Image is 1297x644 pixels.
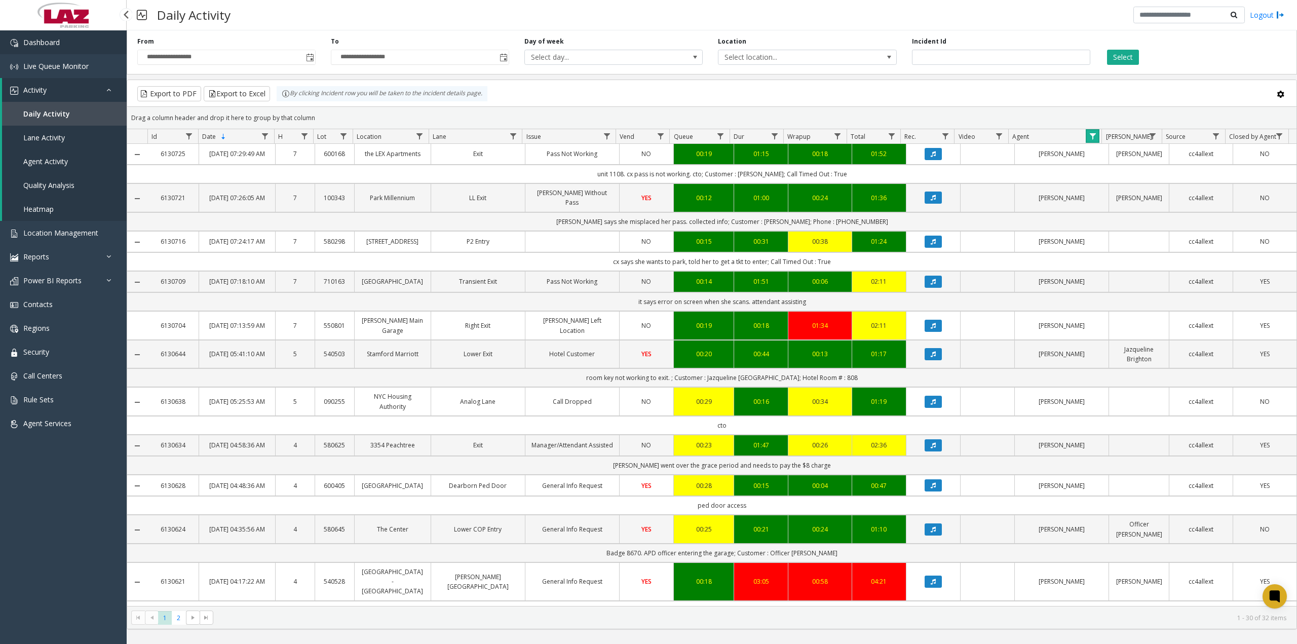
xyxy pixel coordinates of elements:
[641,525,652,534] span: YES
[714,129,728,143] a: Queue Filter Menu
[680,397,728,406] a: 00:29
[147,212,1296,231] td: [PERSON_NAME] says she misplaced her pass. collected info; Customer : [PERSON_NAME]; Phone : [PHO...
[127,150,147,159] a: Collapse Details
[794,481,846,490] div: 00:04
[858,524,900,534] a: 01:10
[437,277,519,286] a: Transient Exit
[147,252,1296,271] td: cx says she wants to park, told her to get a tkt to enter; Call Timed Out : True
[437,321,519,330] a: Right Exit
[412,129,426,143] a: Location Filter Menu
[641,194,652,202] span: YES
[1239,321,1290,330] a: YES
[10,396,18,404] img: 'icon'
[680,277,728,286] a: 00:14
[282,397,309,406] a: 5
[794,440,846,450] a: 00:26
[740,349,782,359] a: 00:44
[1175,193,1227,203] a: cc4allext
[641,481,652,490] span: YES
[137,37,154,46] label: From
[1175,524,1227,534] a: cc4allext
[768,129,781,143] a: Dur Filter Menu
[437,524,519,534] a: Lower COP Entry
[282,90,290,98] img: infoIcon.svg
[23,37,60,47] span: Dashboard
[23,395,54,404] span: Rule Sets
[531,316,613,335] a: [PERSON_NAME] Left Location
[23,61,89,71] span: Live Queue Monitor
[680,237,728,246] a: 00:15
[992,129,1006,143] a: Video Filter Menu
[641,397,651,406] span: NO
[1260,441,1270,449] span: YES
[127,278,147,286] a: Collapse Details
[10,39,18,47] img: 'icon'
[680,349,728,359] a: 00:20
[1175,481,1227,490] a: cc4allext
[154,440,193,450] a: 6130634
[182,129,196,143] a: Id Filter Menu
[626,349,667,359] a: YES
[794,277,846,286] div: 00:06
[23,228,98,238] span: Location Management
[531,397,613,406] a: Call Dropped
[205,481,269,490] a: [DATE] 04:48:36 AM
[205,440,269,450] a: [DATE] 04:58:36 AM
[361,277,425,286] a: [GEOGRAPHIC_DATA]
[718,50,860,64] span: Select location...
[531,188,613,207] a: [PERSON_NAME] Without Pass
[498,50,509,64] span: Toggle popup
[1021,237,1102,246] a: [PERSON_NAME]
[626,481,667,490] a: YES
[740,440,782,450] a: 01:47
[282,524,309,534] a: 4
[858,149,900,159] a: 01:52
[23,323,50,333] span: Regions
[1021,321,1102,330] a: [PERSON_NAME]
[858,349,900,359] a: 01:17
[641,237,651,246] span: NO
[23,276,82,285] span: Power BI Reports
[858,321,900,330] a: 02:11
[680,481,728,490] a: 00:28
[205,193,269,203] a: [DATE] 07:26:05 AM
[10,277,18,285] img: 'icon'
[361,524,425,534] a: The Center
[1021,149,1102,159] a: [PERSON_NAME]
[321,149,348,159] a: 600168
[1276,10,1284,20] img: logout
[147,165,1296,183] td: unit 1108. cx pass is not working. cto; Customer : [PERSON_NAME]; Call Timed Out : True
[23,85,47,95] span: Activity
[680,321,728,330] a: 00:19
[127,238,147,246] a: Collapse Details
[154,237,193,246] a: 6130716
[531,524,613,534] a: General Info Request
[127,351,147,359] a: Collapse Details
[1175,440,1227,450] a: cc4allext
[2,197,127,221] a: Heatmap
[1260,481,1270,490] span: YES
[1260,321,1270,330] span: YES
[147,544,1296,562] td: Badge 8670. APD officer entering the garage; Customer : Officer [PERSON_NAME]
[361,392,425,411] a: NYC Housing Authority
[740,321,782,330] a: 00:18
[626,237,667,246] a: NO
[10,230,18,238] img: 'icon'
[205,397,269,406] a: [DATE] 05:25:53 AM
[740,524,782,534] a: 00:21
[740,397,782,406] div: 00:16
[321,481,348,490] a: 600405
[1021,440,1102,450] a: [PERSON_NAME]
[1239,193,1290,203] a: NO
[680,524,728,534] a: 00:25
[147,292,1296,311] td: it says error on screen when she scans. attendant assisting
[137,3,147,27] img: pageIcon
[858,481,900,490] a: 00:47
[154,524,193,534] a: 6130624
[23,419,71,428] span: Agent Services
[331,37,339,46] label: To
[437,237,519,246] a: P2 Entry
